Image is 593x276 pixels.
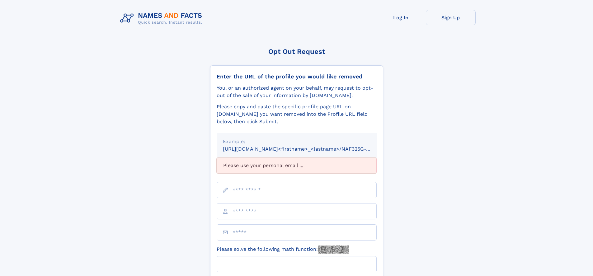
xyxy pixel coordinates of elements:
a: Sign Up [426,10,476,25]
label: Please solve the following math function: [217,246,349,254]
div: You, or an authorized agent on your behalf, may request to opt-out of the sale of your informatio... [217,84,377,99]
div: Opt Out Request [210,48,383,55]
div: Please use your personal email ... [217,158,377,173]
a: Log In [376,10,426,25]
img: Logo Names and Facts [118,10,207,27]
div: Example: [223,138,370,145]
small: [URL][DOMAIN_NAME]<firstname>_<lastname>/NAF325G-xxxxxxxx [223,146,388,152]
div: Enter the URL of the profile you would like removed [217,73,377,80]
div: Please copy and paste the specific profile page URL on [DOMAIN_NAME] you want removed into the Pr... [217,103,377,125]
